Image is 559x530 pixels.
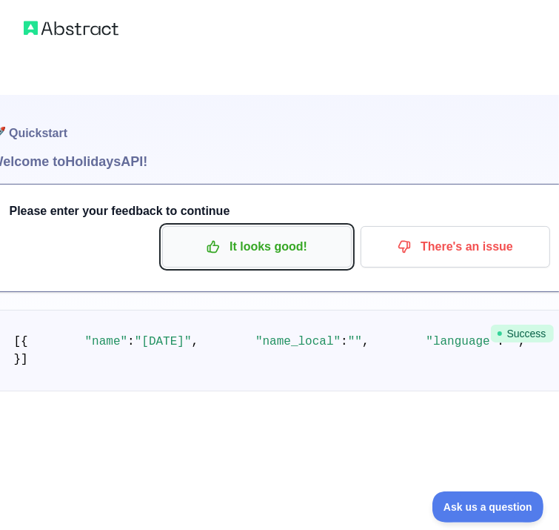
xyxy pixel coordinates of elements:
[10,202,550,220] h3: Please enter your feedback to continue
[24,18,118,39] img: Abstract logo
[192,335,199,348] span: ,
[14,335,21,348] span: [
[341,335,348,348] span: :
[85,335,128,348] span: "name"
[491,325,554,342] span: Success
[348,335,362,348] span: ""
[426,335,497,348] span: "language"
[255,335,341,348] span: "name_local"
[372,234,539,259] p: There's an issue
[127,335,135,348] span: :
[362,335,369,348] span: ,
[162,226,352,268] button: It looks good!
[135,335,192,348] span: "[DATE]"
[432,491,544,523] iframe: Toggle Customer Support
[173,234,341,259] p: It looks good!
[361,226,550,268] button: There's an issue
